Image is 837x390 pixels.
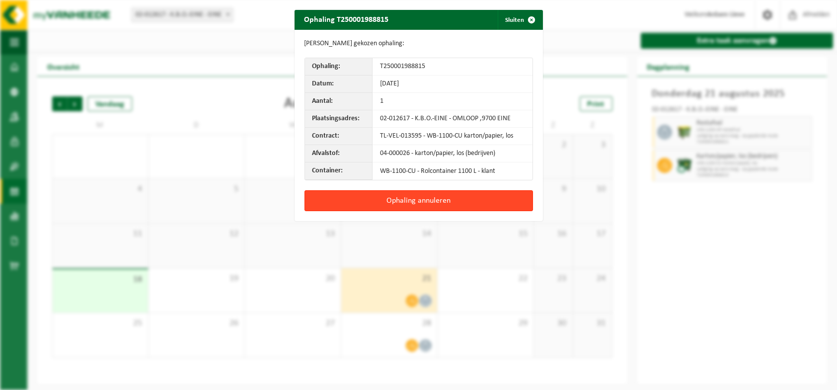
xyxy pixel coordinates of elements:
[305,76,373,93] th: Datum:
[305,58,373,76] th: Ophaling:
[373,128,532,145] td: TL-VEL-013595 - WB-1100-CU karton/papier, los
[305,145,373,162] th: Afvalstof:
[373,145,532,162] td: 04-000026 - karton/papier, los (bedrijven)
[305,110,373,128] th: Plaatsingsadres:
[373,110,532,128] td: 02-012617 - K.B.O.-EINE - OMLOOP ,9700 EINE
[295,10,399,29] h2: Ophaling T250001988815
[373,93,532,110] td: 1
[305,162,373,180] th: Container:
[305,93,373,110] th: Aantal:
[304,190,533,211] button: Ophaling annuleren
[304,40,533,48] p: [PERSON_NAME] gekozen ophaling:
[305,128,373,145] th: Contract:
[373,58,532,76] td: T250001988815
[373,162,532,180] td: WB-1100-CU - Rolcontainer 1100 L - klant
[373,76,532,93] td: [DATE]
[498,10,542,30] button: Sluiten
